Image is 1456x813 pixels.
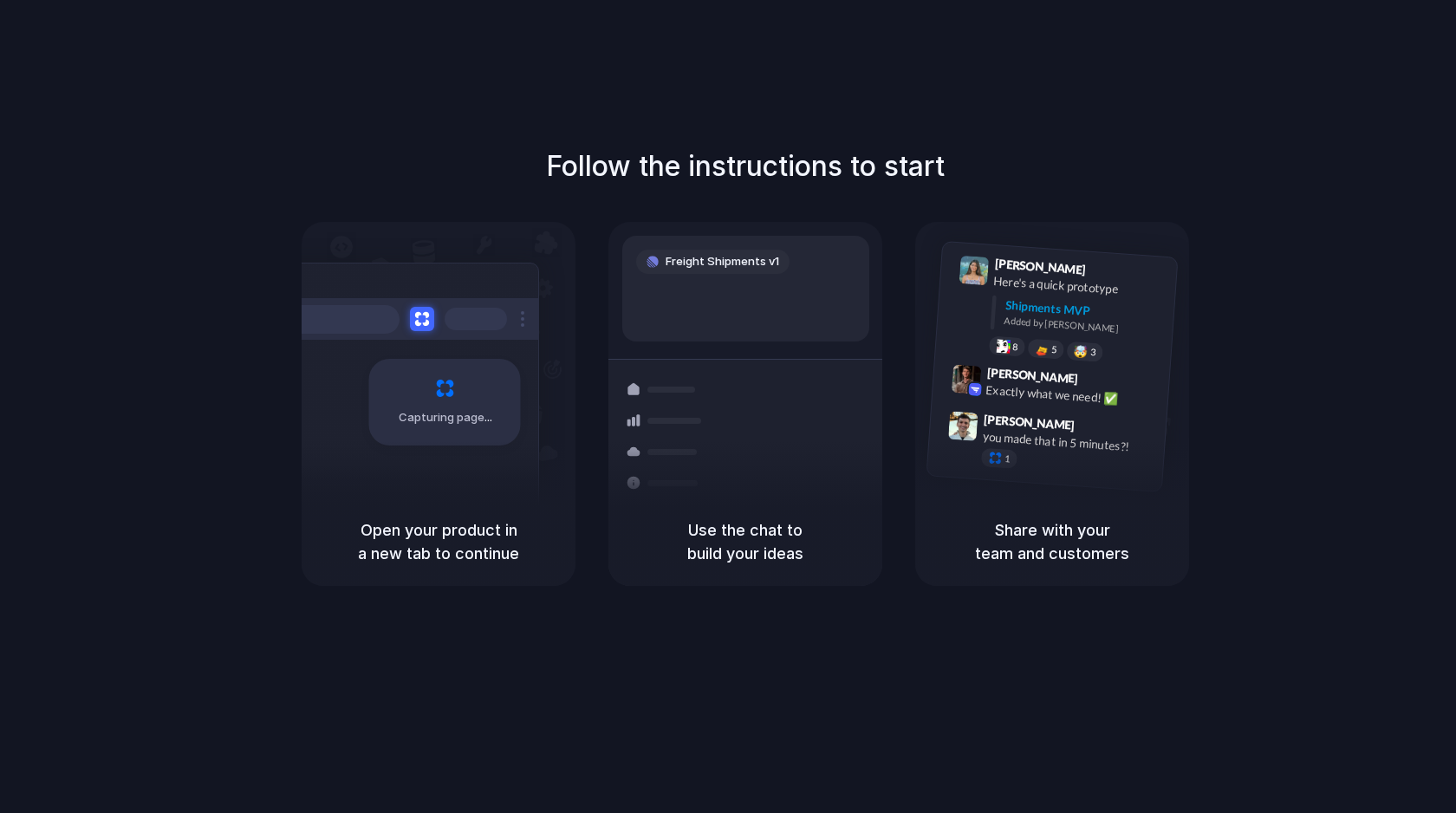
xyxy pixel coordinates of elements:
h5: Share with your team and customers [936,518,1168,565]
div: Exactly what we need! ✅ [985,380,1159,410]
span: [PERSON_NAME] [984,410,1076,435]
div: Shipments MVP [1004,296,1165,325]
span: 8 [1012,342,1018,352]
h5: Open your product in a new tab to continue [322,518,555,565]
h5: Use the chat to build your ideas [629,518,861,565]
span: 1 [1004,454,1011,464]
span: [PERSON_NAME] [994,254,1086,279]
span: Capturing page [399,409,495,426]
h1: Follow the instructions to start [546,146,945,187]
span: 9:41 AM [1091,263,1127,283]
span: [PERSON_NAME] [986,363,1078,388]
span: 5 [1051,345,1057,354]
div: you made that in 5 minutes?! [982,427,1155,457]
span: 9:42 AM [1083,371,1119,392]
div: 🤯 [1074,345,1089,358]
span: 3 [1090,348,1096,357]
span: Freight Shipments v1 [666,253,779,270]
div: Here's a quick prototype [993,272,1167,302]
div: Added by [PERSON_NAME] [1004,314,1163,339]
span: 9:47 AM [1080,418,1115,439]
